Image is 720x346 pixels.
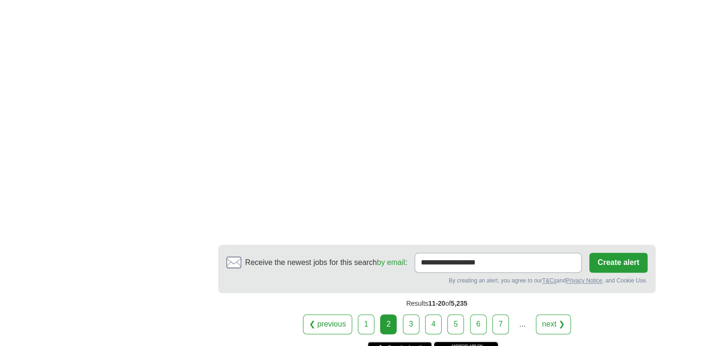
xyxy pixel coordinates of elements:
a: next ❯ [536,314,571,334]
a: 1 [358,314,374,334]
a: Privacy Notice [566,277,602,284]
button: Create alert [589,253,647,273]
div: ... [513,315,532,334]
span: 11-20 [428,300,445,307]
span: 5,235 [451,300,467,307]
a: T&Cs [542,277,556,284]
a: by email [377,258,405,266]
a: 6 [470,314,487,334]
div: By creating an alert, you agree to our and , and Cookie Use. [226,276,648,285]
div: Results of [218,293,656,314]
div: 2 [380,314,397,334]
a: 7 [492,314,509,334]
span: Receive the newest jobs for this search : [245,257,407,268]
a: 4 [425,314,442,334]
a: 3 [403,314,419,334]
a: ❮ previous [303,314,352,334]
a: 5 [447,314,464,334]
